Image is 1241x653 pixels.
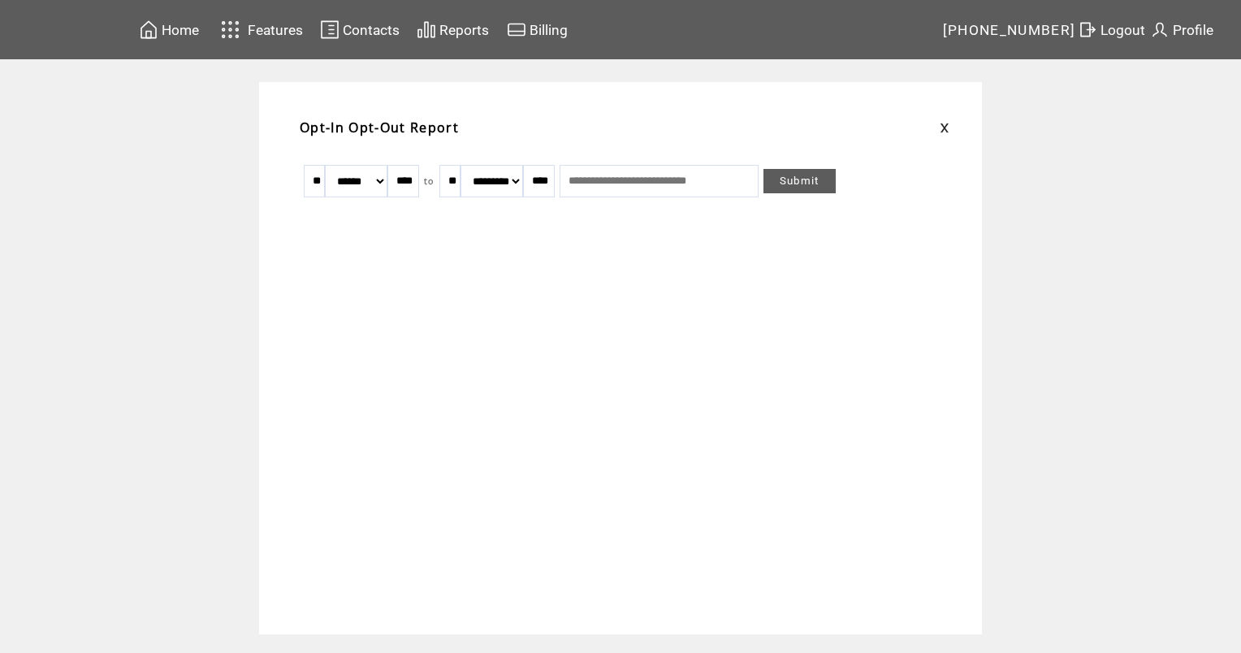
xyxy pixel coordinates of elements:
span: Billing [530,22,568,38]
span: Reports [439,22,489,38]
span: to [424,175,435,187]
a: Home [136,17,201,42]
span: Contacts [343,22,400,38]
img: chart.svg [417,19,436,40]
img: exit.svg [1078,19,1097,40]
img: features.svg [216,16,244,43]
span: Profile [1173,22,1213,38]
span: Opt-In Opt-Out Report [300,119,459,136]
img: profile.svg [1150,19,1170,40]
a: Reports [414,17,491,42]
a: Contacts [318,17,402,42]
span: [PHONE_NUMBER] [943,22,1076,38]
span: Features [248,22,303,38]
span: Logout [1100,22,1145,38]
span: Home [162,22,199,38]
img: home.svg [139,19,158,40]
a: Billing [504,17,570,42]
a: Profile [1148,17,1216,42]
a: Logout [1075,17,1148,42]
a: Submit [763,169,836,193]
img: creidtcard.svg [507,19,526,40]
img: contacts.svg [320,19,339,40]
a: Features [214,14,305,45]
